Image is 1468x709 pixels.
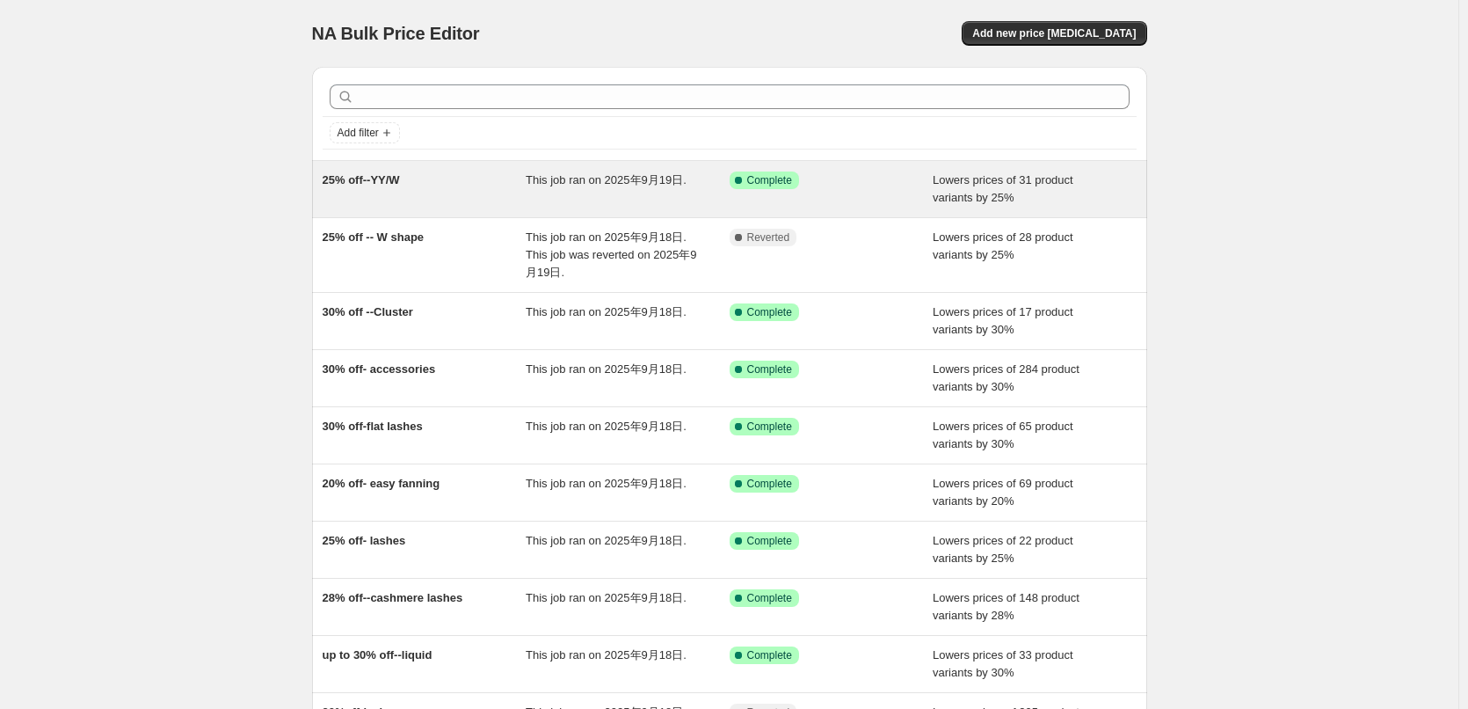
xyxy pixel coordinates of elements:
span: Complete [747,591,792,605]
span: This job ran on 2025年9月18日. [526,362,687,376]
span: This job ran on 2025年9月18日. [526,648,687,661]
span: Add filter [338,126,379,140]
span: 28% off--cashmere lashes [323,591,463,604]
span: Reverted [747,230,790,245]
span: Lowers prices of 33 product variants by 30% [933,648,1073,679]
span: Lowers prices of 22 product variants by 25% [933,534,1073,565]
span: 20% off- easy fanning [323,477,440,490]
span: Lowers prices of 31 product variants by 25% [933,173,1073,204]
span: NA Bulk Price Editor [312,24,480,43]
span: Lowers prices of 284 product variants by 30% [933,362,1079,393]
span: Lowers prices of 28 product variants by 25% [933,230,1073,261]
span: up to 30% off--liquid [323,648,432,661]
span: Complete [747,362,792,376]
span: Lowers prices of 148 product variants by 28% [933,591,1079,622]
span: This job ran on 2025年9月19日. [526,173,687,186]
span: This job ran on 2025年9月18日. [526,534,687,547]
button: Add filter [330,122,400,143]
span: 25% off -- W shape [323,230,425,244]
span: This job ran on 2025年9月18日. This job was reverted on 2025年9月19日. [526,230,696,279]
span: This job ran on 2025年9月18日. [526,591,687,604]
span: This job ran on 2025年9月18日. [526,305,687,318]
span: This job ran on 2025年9月18日. [526,477,687,490]
span: Lowers prices of 17 product variants by 30% [933,305,1073,336]
span: Complete [747,534,792,548]
span: Lowers prices of 69 product variants by 20% [933,477,1073,508]
span: 30% off --Cluster [323,305,413,318]
span: Complete [747,477,792,491]
span: This job ran on 2025年9月18日. [526,420,687,433]
button: Add new price [MEDICAL_DATA] [962,21,1146,46]
span: 30% off-flat lashes [323,420,423,433]
span: 30% off- accessories [323,362,436,376]
span: Complete [747,420,792,434]
span: Add new price [MEDICAL_DATA] [972,26,1136,40]
span: Complete [747,305,792,319]
span: Lowers prices of 65 product variants by 30% [933,420,1073,450]
span: Complete [747,648,792,662]
span: Complete [747,173,792,187]
span: 25% off--YY/W [323,173,400,186]
span: 25% off- lashes [323,534,406,547]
